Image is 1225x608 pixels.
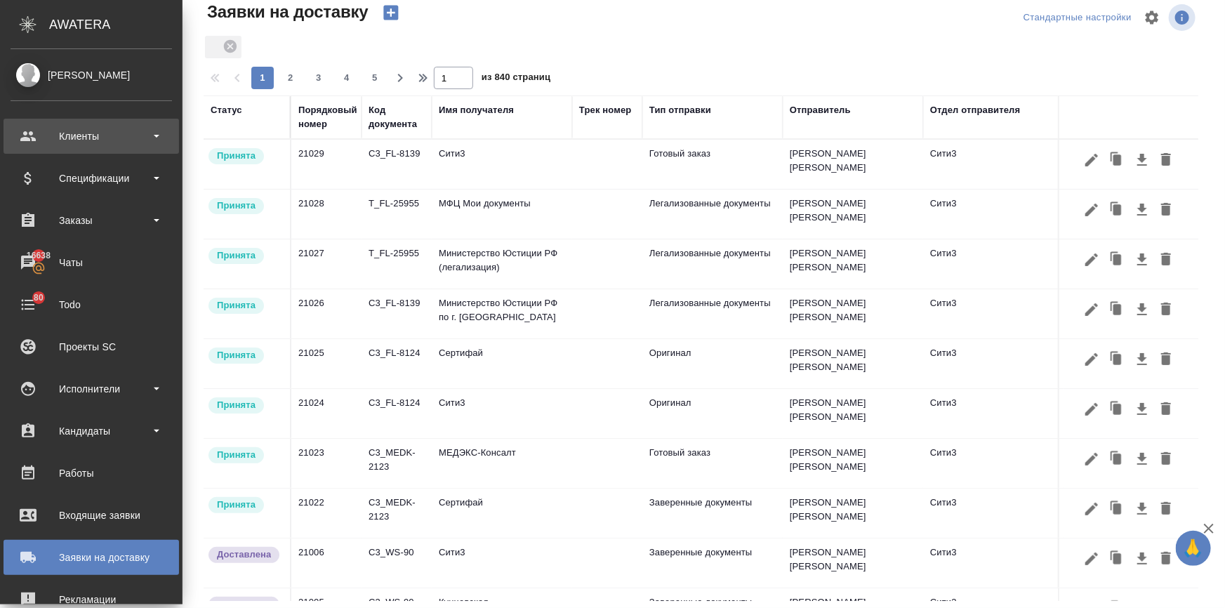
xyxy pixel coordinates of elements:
div: Клиенты [11,126,172,147]
td: 21024 [291,389,362,438]
button: Скачать [1130,147,1154,173]
td: T_FL-25955 [362,190,432,239]
button: Скачать [1130,246,1154,273]
button: Редактировать [1080,546,1104,572]
button: Клонировать [1104,147,1130,173]
div: Кандидаты [11,421,172,442]
td: Сити3 [923,339,1064,388]
span: Посмотреть информацию [1169,4,1198,31]
td: [PERSON_NAME] [PERSON_NAME] [783,239,923,289]
div: Порядковый номер [298,103,357,131]
button: Редактировать [1080,296,1104,323]
td: [PERSON_NAME] [PERSON_NAME] [783,289,923,338]
td: [PERSON_NAME] [PERSON_NAME] [783,190,923,239]
button: Клонировать [1104,346,1130,373]
button: Скачать [1130,197,1154,223]
div: Проекты SC [11,336,172,357]
td: Сити3 [923,389,1064,438]
div: Код документа [369,103,425,131]
span: 4 [336,71,358,85]
td: Легализованные документы [642,239,783,289]
td: Сити3 [923,140,1064,189]
button: Клонировать [1104,246,1130,273]
button: Создать [374,1,408,25]
div: Курьер назначен [207,197,283,216]
div: Курьер назначен [207,446,283,465]
div: Тип отправки [649,103,711,117]
td: Сертифай [432,339,572,388]
button: Редактировать [1080,147,1104,173]
td: Готовый заказ [642,439,783,488]
button: Удалить [1154,546,1178,572]
button: Клонировать [1104,296,1130,323]
td: Легализованные документы [642,289,783,338]
td: Министерство Юстиции РФ по г. [GEOGRAPHIC_DATA] [432,289,572,338]
span: Заявки на доставку [204,1,369,23]
a: Заявки на доставку [4,540,179,575]
td: C3_MEDK-2123 [362,439,432,488]
button: Удалить [1154,496,1178,522]
p: Принята [217,199,256,213]
span: Настроить таблицу [1135,1,1169,34]
td: Оригинал [642,339,783,388]
div: Статус [211,103,242,117]
div: Курьер назначен [207,246,283,265]
div: AWATERA [49,11,183,39]
td: C3_FL-8124 [362,339,432,388]
button: Скачать [1130,446,1154,472]
td: [PERSON_NAME] [PERSON_NAME] [783,339,923,388]
button: Скачать [1130,496,1154,522]
td: Заверенные документы [642,538,783,588]
button: Скачать [1130,346,1154,373]
div: Спецификации [11,168,172,189]
span: 2 [279,71,302,85]
p: Принята [217,448,256,462]
td: C3_FL-8139 [362,289,432,338]
td: Готовый заказ [642,140,783,189]
div: Курьер назначен [207,346,283,365]
td: Сити3 [923,538,1064,588]
span: 3 [307,71,330,85]
button: Скачать [1130,396,1154,423]
td: 21023 [291,439,362,488]
button: 2 [279,67,302,89]
div: Документы доставлены, фактическая дата доставки проставиться автоматически [207,546,283,564]
td: Сити3 [923,289,1064,338]
a: Входящие заявки [4,498,179,533]
button: 🙏 [1176,531,1211,566]
button: Скачать [1130,546,1154,572]
button: 4 [336,67,358,89]
span: 80 [25,291,52,305]
td: Сити3 [432,538,572,588]
td: МФЦ Мои документы [432,190,572,239]
button: Удалить [1154,446,1178,472]
div: Курьер назначен [207,396,283,415]
p: Принята [217,498,256,512]
div: Чаты [11,252,172,273]
td: 21022 [291,489,362,538]
button: Клонировать [1104,496,1130,522]
button: Клонировать [1104,446,1130,472]
button: Удалить [1154,246,1178,273]
td: [PERSON_NAME] [PERSON_NAME] [783,140,923,189]
div: Курьер назначен [207,496,283,515]
p: Принята [217,149,256,163]
td: C3_MEDK-2123 [362,489,432,538]
button: Редактировать [1080,496,1104,522]
td: Сити3 [432,140,572,189]
td: Сити3 [923,489,1064,538]
button: Удалить [1154,346,1178,373]
td: Сити3 [923,190,1064,239]
td: C3_WS-90 [362,538,432,588]
div: Входящие заявки [11,505,172,526]
button: 5 [364,67,386,89]
div: Работы [11,463,172,484]
a: Работы [4,456,179,491]
td: C3_FL-8139 [362,140,432,189]
td: 21006 [291,538,362,588]
td: [PERSON_NAME] [PERSON_NAME] [783,389,923,438]
p: Принята [217,249,256,263]
td: 21025 [291,339,362,388]
td: Сертифай [432,489,572,538]
div: Отдел отправителя [930,103,1020,117]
